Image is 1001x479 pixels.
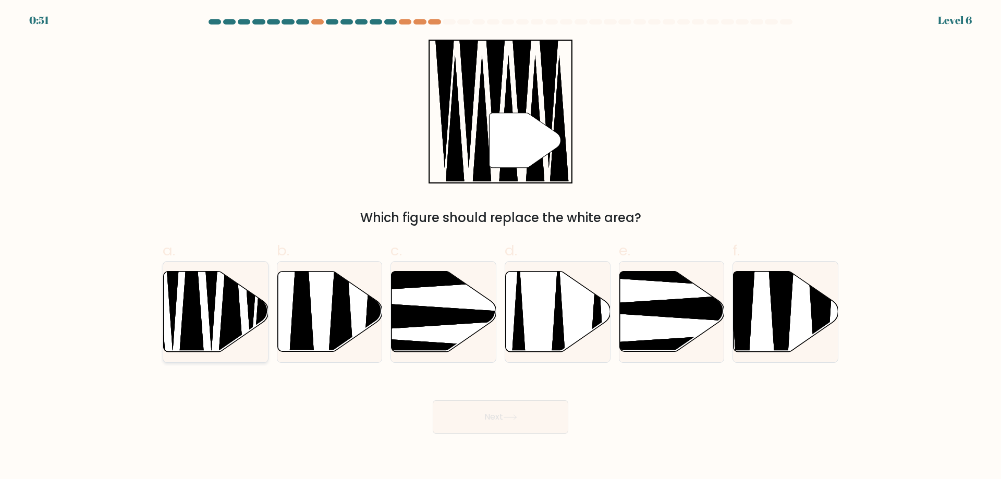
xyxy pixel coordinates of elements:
[505,240,517,261] span: d.
[619,240,630,261] span: e.
[733,240,740,261] span: f.
[169,208,832,227] div: Which figure should replace the white area?
[433,400,568,434] button: Next
[390,240,402,261] span: c.
[163,240,175,261] span: a.
[489,113,560,168] g: "
[938,13,972,28] div: Level 6
[29,13,49,28] div: 0:51
[277,240,289,261] span: b.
